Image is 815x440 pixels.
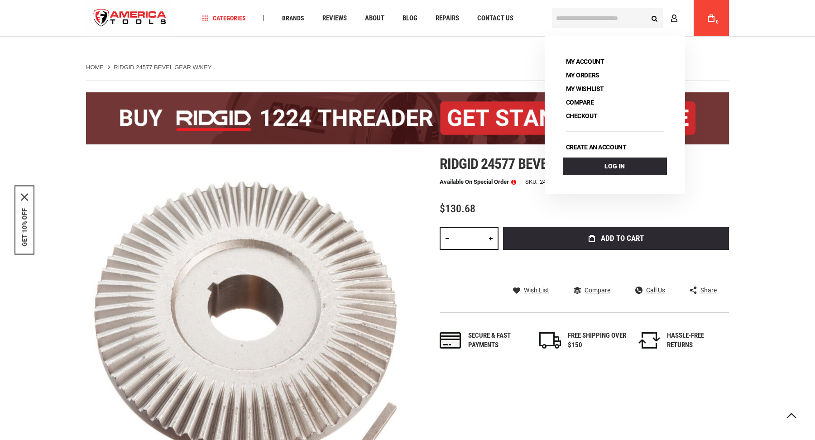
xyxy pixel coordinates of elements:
[86,1,174,35] img: America Tools
[440,332,461,349] img: payments
[403,15,417,22] span: Blog
[563,141,630,153] a: Create an account
[601,234,644,242] span: Add to Cart
[716,19,719,24] span: 0
[563,158,667,175] a: Log In
[501,253,731,279] iframe: Secure express checkout frame
[563,110,601,122] a: Checkout
[440,179,516,185] p: Available on Special Order
[318,12,351,24] a: Reviews
[21,194,28,201] button: Close
[568,331,627,350] div: FREE SHIPPING OVER $150
[114,64,211,71] strong: RIDGID 24577 BEVEL GEAR W/KEY
[198,12,250,24] a: Categories
[473,12,518,24] a: Contact Us
[440,155,627,172] span: Ridgid 24577 bevel gear w/key
[431,12,463,24] a: Repairs
[700,287,717,293] span: Share
[361,12,388,24] a: About
[638,332,660,349] img: returns
[513,286,549,294] a: Wish List
[503,227,729,250] button: Add to Cart
[525,179,540,185] strong: SKU
[278,12,308,24] a: Brands
[539,332,561,349] img: shipping
[688,411,815,440] iframe: LiveChat chat widget
[440,202,475,215] span: $130.68
[21,208,28,247] button: GET 10% OFF
[563,69,603,81] a: My Orders
[468,331,527,350] div: Secure & fast payments
[585,287,610,293] span: Compare
[646,287,665,293] span: Call Us
[86,63,104,72] a: Home
[563,82,607,95] a: My Wishlist
[202,15,246,21] span: Categories
[667,331,726,350] div: HASSLE-FREE RETURNS
[540,179,556,185] div: 24577
[646,10,663,27] button: Search
[398,12,422,24] a: Blog
[436,15,459,22] span: Repairs
[322,15,347,22] span: Reviews
[477,15,513,22] span: Contact Us
[86,92,729,144] img: BOGO: Buy the RIDGID® 1224 Threader (26092), get the 92467 200A Stand FREE!
[86,1,174,35] a: store logo
[563,96,597,109] a: Compare
[282,15,304,21] span: Brands
[563,55,608,68] a: My Account
[524,287,549,293] span: Wish List
[21,194,28,201] svg: close icon
[365,15,384,22] span: About
[574,286,610,294] a: Compare
[635,286,665,294] a: Call Us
